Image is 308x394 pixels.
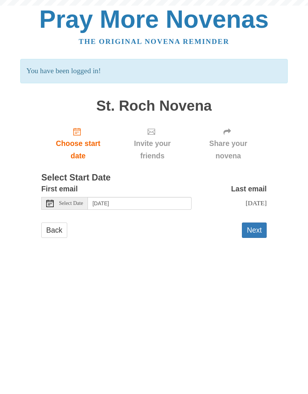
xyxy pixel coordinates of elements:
span: [DATE] [246,199,267,207]
a: Pray More Novenas [39,5,269,33]
a: The original novena reminder [79,38,229,45]
a: Choose start date [41,121,115,166]
a: Back [41,223,67,238]
span: Invite your friends [122,137,182,162]
label: First email [41,183,78,195]
div: Click "Next" to confirm your start date first. [190,121,267,166]
span: Choose start date [49,137,107,162]
button: Next [242,223,267,238]
h3: Select Start Date [41,173,267,183]
span: Share your novena [197,137,259,162]
div: Click "Next" to confirm your start date first. [115,121,190,166]
label: Last email [231,183,267,195]
h1: St. Roch Novena [41,98,267,114]
span: Select Date [59,201,83,206]
p: You have been logged in! [20,59,287,83]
